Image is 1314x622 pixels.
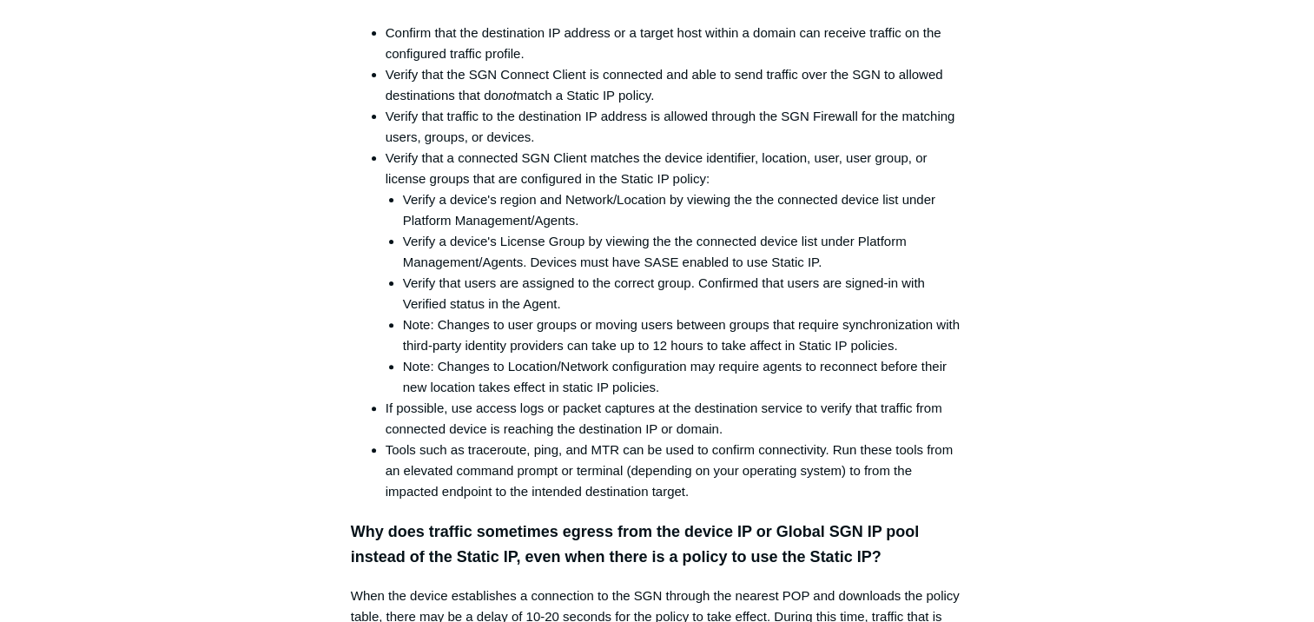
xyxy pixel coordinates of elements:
li: Note: Changes to Location/Network configuration may require agents to reconnect before their new ... [403,356,964,398]
em: not [499,88,517,103]
li: Verify a device's License Group by viewing the the connected device list under Platform Managemen... [403,231,964,273]
li: Verify that traffic to the destination IP address is allowed through the SGN Firewall for the mat... [386,106,964,148]
h3: Why does traffic sometimes egress from the device IP or Global SGN IP pool instead of the Static ... [351,519,964,570]
li: Verify that a connected SGN Client matches the device identifier, location, user, user group, or ... [386,148,964,398]
li: If possible, use access logs or packet captures at the destination service to verify that traffic... [386,398,964,440]
li: Note: Changes to user groups or moving users between groups that require synchronization with thi... [403,314,964,356]
li: Tools such as traceroute, ping, and MTR can be used to confirm connectivity. Run these tools from... [386,440,964,502]
li: Verify a device's region and Network/Location by viewing the the connected device list under Plat... [403,189,964,231]
li: Confirm that the destination IP address or a target host within a domain can receive traffic on t... [386,23,964,64]
li: Verify that users are assigned to the correct group. Confirmed that users are signed-in with Veri... [403,273,964,314]
li: Verify that the SGN Connect Client is connected and able to send traffic over the SGN to allowed ... [386,64,964,106]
